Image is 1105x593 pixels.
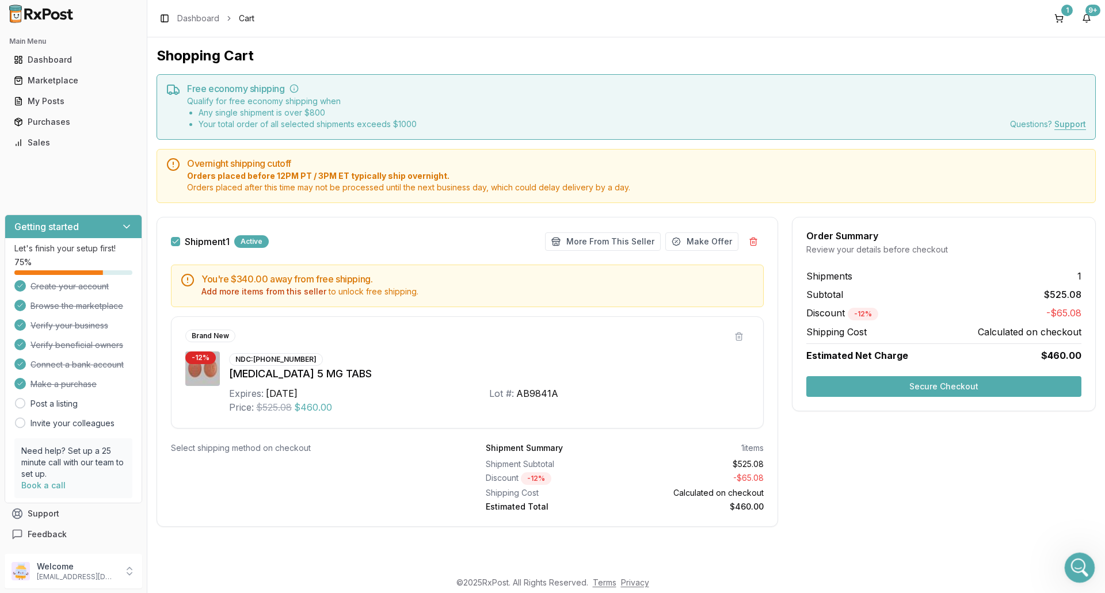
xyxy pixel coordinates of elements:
button: 9+ [1077,9,1096,28]
p: Need help? Set up a 25 minute call with our team to set up. [21,445,125,480]
div: Select shipping method on checkout [171,442,449,454]
div: JEFFREY says… [9,100,221,137]
textarea: Message… [10,353,220,372]
h1: Shopping Cart [157,47,1096,65]
div: order da126a6d1245 was suppose to be for 90 ct [MEDICAL_DATA] 25. They sent us a 30 ct bottle. We... [51,301,212,346]
div: $525.08 [630,458,764,470]
span: Verify your business [31,320,108,331]
div: Hey just wanted to let you know I will be off [DATE] and [DATE] we will all be off for [DATE] [9,188,189,235]
span: 1 [1077,269,1081,283]
div: My Posts [14,95,133,107]
div: [MEDICAL_DATA] 5 MG TABS [229,366,749,382]
h2: Main Menu [9,37,138,46]
span: Feedback [28,529,67,540]
div: Questions? [1010,118,1086,130]
span: Shipments [806,269,852,283]
div: Review your details before checkout [806,244,1081,255]
span: 75 % [14,257,32,268]
span: Discount [806,307,878,319]
div: 1 items [741,442,764,454]
a: Dashboard [9,49,138,70]
div: Brand New [185,330,235,342]
div: Active [234,235,269,248]
a: Post a listing [31,398,78,410]
nav: breadcrumb [177,13,254,24]
a: Dashboard [177,13,219,24]
label: Shipment 1 [185,237,230,246]
a: 1 [1050,9,1068,28]
span: $460.00 [1041,349,1081,362]
a: Marketplace [9,70,138,91]
iframe: Intercom live chat [1065,553,1095,583]
span: Estimated Net Charge [806,350,908,361]
div: Price: [229,400,254,414]
button: Add more items from this seller [201,286,326,297]
a: Terms [593,577,616,587]
div: Order Summary [806,231,1081,240]
div: $460.00 [630,501,764,512]
div: I have a pharmacy who posted a [MEDICAL_DATA] 1mg for $1220 [18,62,180,84]
button: Sales [5,133,142,152]
button: go back [7,5,29,26]
div: Purchases [14,116,133,128]
div: 9+ [1085,5,1100,16]
span: -$65.08 [1046,306,1081,320]
div: Qualify for free economy shipping when [187,95,417,130]
a: Sales [9,132,138,153]
span: Orders placed after this time may not be processed until the next business day, which could delay... [187,182,1086,193]
div: Estimated Total [486,501,620,512]
span: $525.08 [1044,288,1081,301]
div: JEFFREY says… [9,137,221,172]
img: RxPost Logo [5,5,78,23]
div: Shipment Subtotal [486,458,620,470]
button: My Posts [5,92,142,110]
div: Discount [486,472,620,485]
button: Gif picker [36,377,45,386]
span: Create your account [31,281,109,292]
span: Shipping Cost [806,325,867,339]
button: Upload attachment [55,377,64,386]
div: Manuel says… [9,188,221,244]
h1: [PERSON_NAME] [56,6,131,14]
li: Your total order of all selected shipments exceeds $ 1000 [199,118,417,130]
span: Cart [239,13,254,24]
div: - 12 % [521,472,551,485]
div: [DATE] [266,387,298,400]
div: JEFFREY says… [9,294,221,362]
span: $460.00 [294,400,332,414]
span: Verify beneficial owners [31,339,123,351]
div: NDC: [PHONE_NUMBER] [229,353,323,366]
div: to unlock free shipping. [201,286,754,297]
span: Browse the marketplace [31,300,123,312]
h5: Overnight shipping cutoff [187,159,1086,168]
a: Purchases [9,112,138,132]
div: [DATE] [9,172,221,188]
button: Emoji picker [18,377,27,386]
div: Manuel says… [9,55,221,100]
a: Book a call [21,480,66,490]
a: Invite your colleagues [31,418,115,429]
div: bought the Weghovy-Thanks! [94,144,212,156]
div: Hello, Looking for a [MEDICAL_DATA] 200/5 13gm.. any available? [51,107,212,129]
div: - 12 % [848,308,878,320]
span: Subtotal [806,288,843,301]
span: Orders placed before 12PM PT / 3PM ET typically ship overnight. [187,170,1086,182]
button: More From This Seller [545,232,661,251]
p: Let's finish your setup first! [14,243,132,254]
div: ok thanks! [160,244,221,270]
div: AB9841A [516,387,558,400]
div: Shipping Cost [486,487,620,499]
a: My Posts [9,91,138,112]
img: Tradjenta 5 MG TABS [185,351,220,386]
p: Welcome [37,561,117,572]
span: Connect a bank account [31,359,124,370]
div: Marketplace [14,75,133,86]
button: Marketplace [5,71,142,90]
li: Any single shipment is over $ 800 [199,107,417,118]
div: ok thanks! [169,251,212,263]
h5: Free economy shipping [187,84,1086,93]
button: Dashboard [5,51,142,69]
div: order da126a6d1245 was suppose to be for 90 ct [MEDICAL_DATA] 25. They sent us a 30 ct bottle. We... [41,294,221,353]
div: bought the Weghovy-Thanks! [85,137,221,163]
h3: Getting started [14,220,79,234]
